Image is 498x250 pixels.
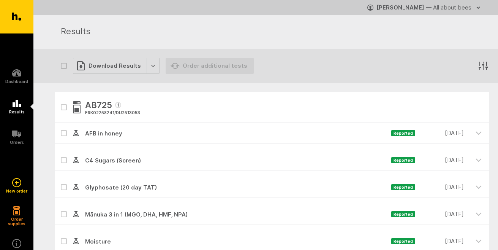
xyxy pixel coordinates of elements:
[79,237,391,246] span: Moisture
[79,183,391,192] span: Glyphosate (20 day TAT)
[415,183,464,192] time: [DATE]
[6,189,27,193] h5: New order
[391,211,415,217] span: Reported
[376,4,424,11] strong: [PERSON_NAME]
[391,238,415,244] span: Reported
[61,63,67,69] button: Select all
[391,184,415,190] span: Reported
[367,2,483,14] button: [PERSON_NAME] — All about bees
[415,156,464,165] time: [DATE]
[79,129,391,138] span: AFB in honey
[9,110,25,114] h5: Results
[73,58,160,74] button: Download Results
[115,102,121,108] span: 1
[5,79,28,84] h5: Dashboard
[415,129,464,138] time: [DATE]
[426,4,471,11] span: — All about bees
[5,217,28,226] h5: Order supplies
[61,25,480,39] h1: Results
[415,210,464,219] time: [DATE]
[391,130,415,136] span: Reported
[85,99,112,113] span: AB725
[391,157,415,163] span: Reported
[79,156,391,165] span: C4 Sugars (Screen)
[415,237,464,246] time: [DATE]
[10,140,24,145] h5: Orders
[85,110,140,116] div: ERK02258241 / DU2513053
[79,210,391,219] span: Mānuka 3 in 1 (MGO, DHA, HMF, NPA)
